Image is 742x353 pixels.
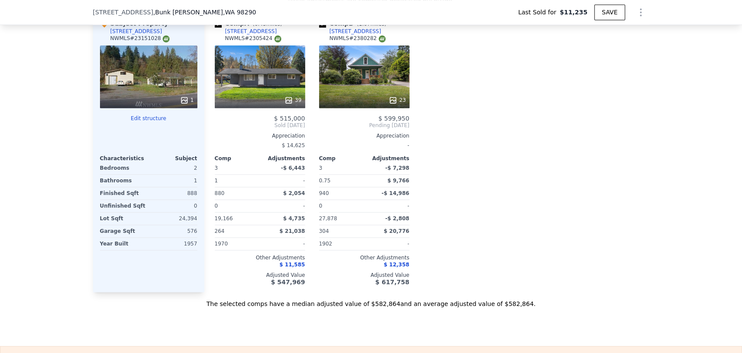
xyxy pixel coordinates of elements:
[150,162,197,174] div: 2
[319,132,409,139] div: Appreciation
[215,155,260,162] div: Comp
[262,200,305,212] div: -
[594,4,625,20] button: SAVE
[215,254,305,261] div: Other Adjustments
[319,254,409,261] div: Other Adjustments
[215,132,305,139] div: Appreciation
[319,155,364,162] div: Comp
[150,225,197,237] div: 576
[329,35,386,42] div: NWMLS # 2380282
[319,271,409,278] div: Adjusted Value
[100,115,197,122] button: Edit structure
[150,175,197,187] div: 1
[283,215,305,222] span: $ 4,735
[215,190,225,196] span: 880
[319,139,409,151] div: -
[319,190,329,196] span: 940
[149,155,197,162] div: Subject
[223,9,256,16] span: , WA 98290
[319,228,329,234] span: 304
[379,35,386,42] img: NWMLS Logo
[150,200,197,212] div: 0
[153,8,256,17] span: , Bunk [PERSON_NAME]
[382,190,409,196] span: -$ 14,986
[110,28,162,35] div: [STREET_ADDRESS]
[283,190,305,196] span: $ 2,054
[274,115,305,122] span: $ 515,000
[215,215,233,222] span: 19,166
[385,215,409,222] span: -$ 2,808
[319,28,381,35] a: [STREET_ADDRESS]
[100,162,147,174] div: Bedrooms
[378,115,409,122] span: $ 599,950
[279,261,305,267] span: $ 11,585
[110,35,170,42] div: NWMLS # 23151028
[384,261,409,267] span: $ 12,358
[150,238,197,250] div: 1957
[262,238,305,250] div: -
[100,200,147,212] div: Unfinished Sqft
[284,96,301,104] div: 39
[215,175,258,187] div: 1
[366,238,409,250] div: -
[319,122,409,129] span: Pending [DATE]
[150,187,197,199] div: 888
[180,96,194,104] div: 1
[100,238,147,250] div: Year Built
[387,178,409,184] span: $ 9,766
[281,165,305,171] span: -$ 6,443
[215,238,258,250] div: 1970
[215,165,218,171] span: 3
[100,225,147,237] div: Garage Sqft
[100,175,147,187] div: Bathrooms
[100,212,147,225] div: Lot Sqft
[279,228,305,234] span: $ 21,038
[215,203,218,209] span: 0
[225,28,277,35] div: [STREET_ADDRESS]
[329,28,381,35] div: [STREET_ADDRESS]
[518,8,560,17] span: Last Sold for
[366,200,409,212] div: -
[100,155,149,162] div: Characteristics
[262,175,305,187] div: -
[385,165,409,171] span: -$ 7,298
[384,228,409,234] span: $ 20,776
[93,292,649,308] div: The selected comps have a median adjusted value of $582,864 and an average adjusted value of $582...
[319,203,323,209] span: 0
[632,3,649,21] button: Show Options
[319,175,363,187] div: 0.75
[319,215,337,222] span: 27,878
[215,122,305,129] span: Sold [DATE]
[215,28,277,35] a: [STREET_ADDRESS]
[375,278,409,285] span: $ 617,758
[389,96,406,104] div: 23
[319,165,323,171] span: 3
[559,8,587,17] span: $11,235
[319,238,363,250] div: 1902
[100,187,147,199] div: Finished Sqft
[215,271,305,278] div: Adjusted Value
[93,8,153,17] span: [STREET_ADDRESS]
[163,35,170,42] img: NWMLS Logo
[225,35,281,42] div: NWMLS # 2305424
[274,35,281,42] img: NWMLS Logo
[215,228,225,234] span: 264
[150,212,197,225] div: 24,394
[282,142,305,148] span: $ 14,625
[364,155,409,162] div: Adjustments
[271,278,305,285] span: $ 547,969
[260,155,305,162] div: Adjustments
